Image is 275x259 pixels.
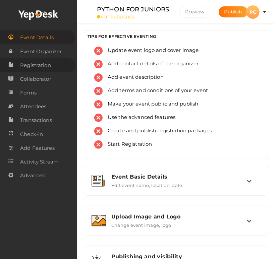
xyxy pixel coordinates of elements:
[20,72,51,86] span: Collaborator
[94,140,103,149] img: error.svg
[179,6,211,18] button: Preview
[94,60,103,68] img: error.svg
[20,31,54,44] span: Event Details
[94,87,103,95] img: error.svg
[20,100,46,113] span: Attendees
[97,5,169,14] label: PYTHON FOR JUNIORS
[94,73,103,82] img: error.svg
[111,180,182,188] label: Edit event name, location, date
[103,127,212,135] span: Create and publish registration packages
[224,9,242,15] span: Publish
[20,86,37,100] span: Forms
[92,175,105,187] img: event-details.svg
[111,174,246,180] div: Event Basic Details
[94,127,103,135] img: error.svg
[103,114,176,122] span: Use the advanced features
[20,169,46,182] span: Advanced
[88,183,265,189] a: Event Basic Details Edit event name, location, date
[103,100,199,109] span: Make your event public and publish
[88,223,265,229] a: Upload Image and Logo Change event image, logo
[94,114,103,122] img: error.svg
[246,5,260,19] div: PC
[20,141,55,155] span: Add Features
[20,45,62,58] span: Event Organizer
[244,5,262,19] button: PC
[88,34,265,39] h3: TIPS FOR EFFECTIVE EVENTING
[92,215,106,226] img: image.svg
[94,47,103,55] img: error.svg
[103,47,199,55] span: Update event logo and cover image
[111,220,171,228] label: Change event image, logo
[246,9,260,15] profile-pic: PC
[97,14,169,19] small: NOT PUBLISHED
[103,60,199,68] span: Add contact details of the organizer
[20,155,59,169] span: Activity Stream
[20,59,51,72] span: Registration
[219,6,248,17] button: Publish
[94,100,103,109] img: error.svg
[20,114,52,127] span: Transactions
[111,213,246,220] div: Upload Image and Logo
[103,140,152,149] span: Start Registration
[20,128,43,141] span: Check-in
[103,73,164,82] span: Add event description
[103,87,208,95] span: Add terms and conditions of your event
